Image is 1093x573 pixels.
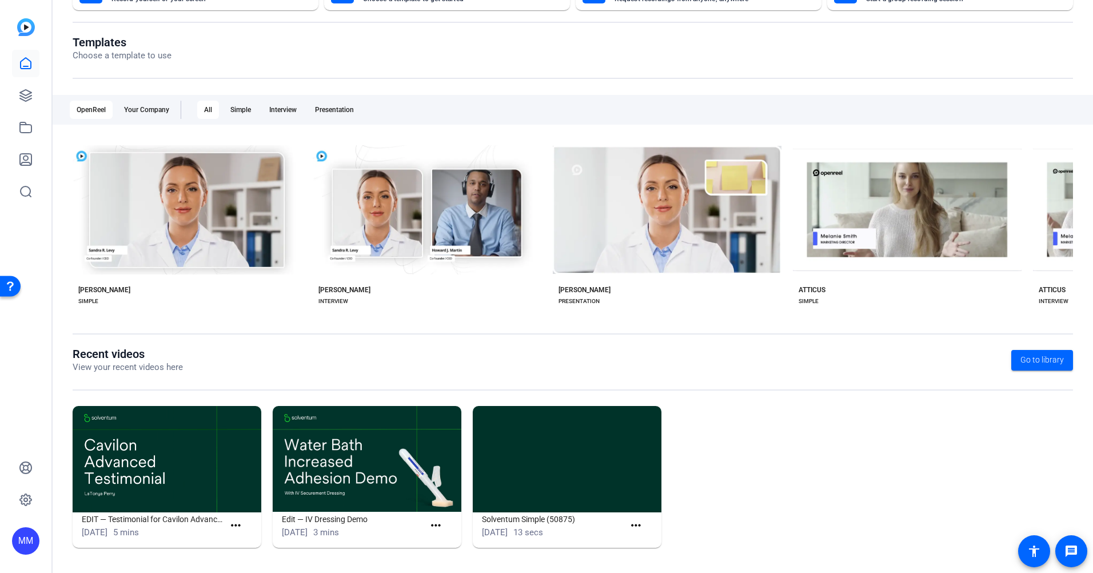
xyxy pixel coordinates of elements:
img: blue-gradient.svg [17,18,35,36]
mat-icon: message [1064,544,1078,558]
div: Presentation [308,101,361,119]
h1: Solventum Simple (50875) [482,512,624,526]
h1: Recent videos [73,347,183,361]
div: [PERSON_NAME] [559,285,611,295]
mat-icon: accessibility [1027,544,1041,558]
a: Go to library [1011,350,1073,371]
div: INTERVIEW [1039,297,1068,306]
div: ATTICUS [1039,285,1066,295]
mat-icon: more_horiz [229,519,243,533]
p: View your recent videos here [73,361,183,374]
div: Simple [224,101,258,119]
span: 13 secs [513,527,543,538]
span: 5 mins [113,527,139,538]
div: [PERSON_NAME] [78,285,130,295]
mat-icon: more_horiz [429,519,443,533]
div: INTERVIEW [318,297,348,306]
span: [DATE] [82,527,107,538]
span: Go to library [1020,354,1064,366]
span: [DATE] [482,527,508,538]
div: ATTICUS [799,285,825,295]
span: [DATE] [282,527,308,538]
img: Edit — IV Dressing Demo [273,406,461,512]
div: Interview [262,101,304,119]
h1: Templates [73,35,171,49]
mat-icon: more_horiz [629,519,643,533]
div: SIMPLE [78,297,98,306]
div: [PERSON_NAME] [318,285,370,295]
span: 3 mins [313,527,339,538]
img: Solventum Simple (50875) [473,406,661,512]
div: SIMPLE [799,297,819,306]
div: PRESENTATION [559,297,600,306]
h1: Edit — IV Dressing Demo [282,512,424,526]
div: All [197,101,219,119]
div: MM [12,527,39,555]
img: EDIT — Testimonial for Cavilon Advanced [73,406,261,512]
h1: EDIT — Testimonial for Cavilon Advanced [82,512,224,526]
div: OpenReel [70,101,113,119]
div: Your Company [117,101,176,119]
p: Choose a template to use [73,49,171,62]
